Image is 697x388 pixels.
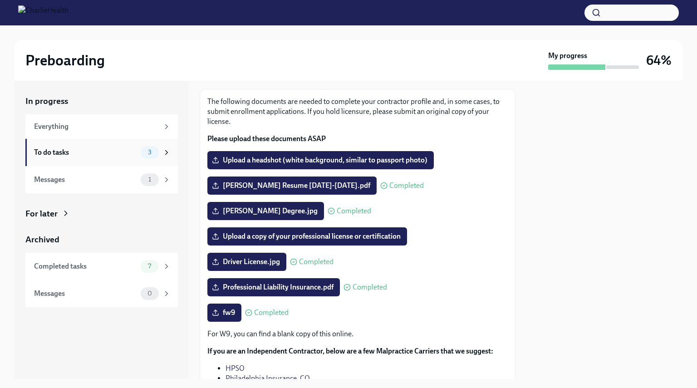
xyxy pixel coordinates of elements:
label: fw9 [207,304,241,322]
span: Completed [389,182,424,189]
span: Professional Liability Insurance.pdf [214,283,334,292]
div: To do tasks [34,147,137,157]
label: Upload a headshot (white background, similar to passport photo) [207,151,434,169]
span: [PERSON_NAME] Degree.jpg [214,206,318,216]
label: Professional Liability Insurance.pdf [207,278,340,296]
span: Completed [353,284,387,291]
img: CharlieHealth [18,5,69,20]
a: Philadelphia Insurance. CO [226,374,310,383]
label: Driver License.jpg [207,253,286,271]
strong: Please upload these documents ASAP [207,134,326,143]
label: [PERSON_NAME] Degree.jpg [207,202,324,220]
span: Upload a headshot (white background, similar to passport photo) [214,156,427,165]
div: Completed tasks [34,261,137,271]
strong: If you are an Independent Contractor, below are a few Malpractice Carriers that we suggest: [207,347,493,355]
span: Completed [337,207,371,215]
span: 0 [142,290,157,297]
label: Upload a copy of your professional license or certification [207,227,407,246]
div: For later [25,208,58,220]
div: Messages [34,175,137,185]
span: [PERSON_NAME] Resume [DATE]-[DATE].pdf [214,181,370,190]
a: Messages0 [25,280,178,307]
span: 1 [143,176,157,183]
strong: My progress [548,51,587,61]
h2: Preboarding [25,51,105,69]
a: To do tasks3 [25,139,178,166]
a: HPSO [226,364,245,373]
span: Driver License.jpg [214,257,280,266]
span: Upload a copy of your professional license or certification [214,232,401,241]
div: Messages [34,289,137,299]
a: Everything [25,114,178,139]
a: For later [25,208,178,220]
p: For W9, you can find a blank copy of this online. [207,329,508,339]
h3: 64% [646,52,672,69]
span: Completed [254,309,289,316]
div: Everything [34,122,159,132]
a: Completed tasks7 [25,253,178,280]
span: 7 [142,263,157,270]
label: [PERSON_NAME] Resume [DATE]-[DATE].pdf [207,177,377,195]
span: fw9 [214,308,235,317]
span: Completed [299,258,334,265]
a: Archived [25,234,178,246]
a: Messages1 [25,166,178,193]
a: In progress [25,95,178,107]
span: 3 [142,149,157,156]
p: The following documents are needed to complete your contractor profile and, in some cases, to sub... [207,97,508,127]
